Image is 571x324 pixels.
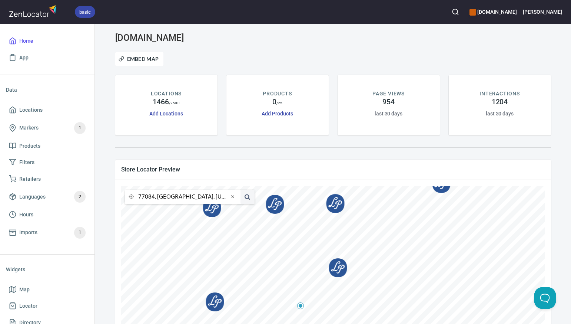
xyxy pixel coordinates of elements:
[121,166,545,173] span: Store Locator Preview
[6,261,89,278] li: Widgets
[6,118,89,138] a: Markers1
[19,301,37,311] span: Locator
[153,98,169,107] h4: 1466
[263,90,292,98] p: PRODUCTS
[6,206,89,223] a: Hours
[19,192,46,202] span: Languages
[149,111,183,117] a: Add Locations
[74,193,86,201] span: 2
[6,33,89,49] a: Home
[19,53,29,62] span: App
[469,9,476,16] button: color-CE600E
[262,111,293,117] a: Add Products
[276,100,282,106] p: / 25
[19,105,43,115] span: Locations
[6,298,89,314] a: Locator
[19,285,30,294] span: Map
[272,98,276,107] h4: 0
[6,187,89,206] a: Languages2
[6,102,89,118] a: Locations
[19,210,33,219] span: Hours
[19,141,40,151] span: Products
[469,8,517,16] h6: [DOMAIN_NAME]
[19,158,34,167] span: Filters
[534,287,556,309] iframe: Help Scout Beacon - Open
[115,33,255,43] h3: [DOMAIN_NAME]
[523,8,562,16] h6: [PERSON_NAME]
[6,49,89,66] a: App
[6,154,89,171] a: Filters
[469,4,517,20] div: Manage your apps
[115,52,164,66] button: Embed Map
[169,100,180,106] p: / 2500
[6,138,89,154] a: Products
[19,228,37,237] span: Imports
[375,109,402,118] h6: last 30 days
[75,6,95,18] div: basic
[6,171,89,187] a: Retailers
[382,98,395,107] h4: 954
[19,36,33,46] span: Home
[523,4,562,20] button: [PERSON_NAME]
[74,124,86,132] span: 1
[120,55,159,63] span: Embed Map
[486,109,514,118] h6: last 30 days
[479,90,520,98] p: INTERACTIONS
[151,90,182,98] p: LOCATIONS
[19,123,39,132] span: Markers
[6,81,89,99] li: Data
[9,3,59,19] img: zenlocator
[447,4,464,20] button: Search
[75,8,95,16] span: basic
[372,90,405,98] p: PAGE VIEWS
[6,281,89,298] a: Map
[6,223,89,242] a: Imports1
[74,228,86,237] span: 1
[19,174,41,184] span: Retailers
[138,190,229,204] input: city or postal code
[492,98,508,107] h4: 1204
